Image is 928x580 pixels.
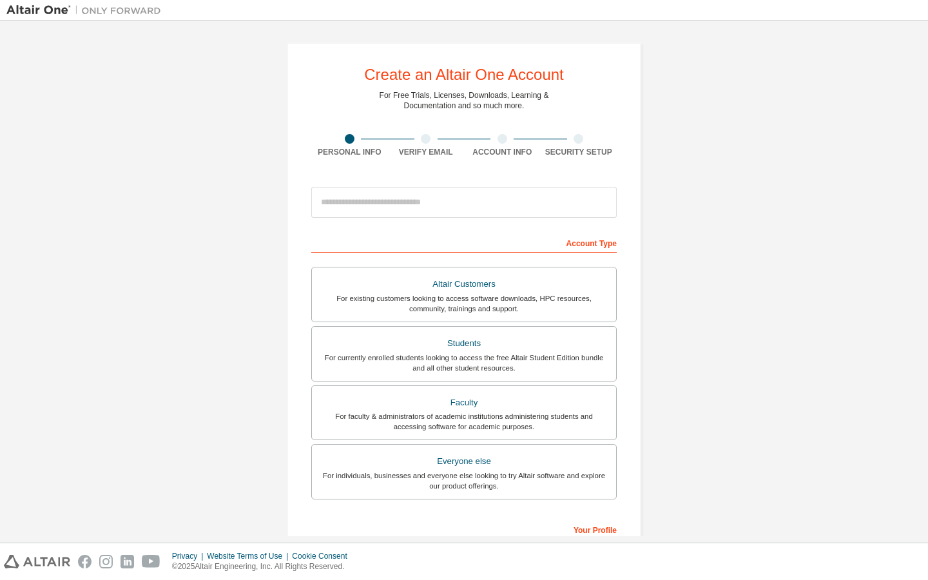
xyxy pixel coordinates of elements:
div: Website Terms of Use [207,551,292,561]
div: Everyone else [320,452,608,470]
img: facebook.svg [78,555,92,568]
div: For existing customers looking to access software downloads, HPC resources, community, trainings ... [320,293,608,314]
div: Verify Email [388,147,465,157]
div: Cookie Consent [292,551,354,561]
div: Students [320,334,608,353]
img: Altair One [6,4,168,17]
div: Account Type [311,232,617,253]
div: For Free Trials, Licenses, Downloads, Learning & Documentation and so much more. [380,90,549,111]
img: youtube.svg [142,555,160,568]
div: Security Setup [541,147,617,157]
div: Create an Altair One Account [364,67,564,82]
div: Privacy [172,551,207,561]
div: Your Profile [311,519,617,539]
div: Altair Customers [320,275,608,293]
div: For currently enrolled students looking to access the free Altair Student Edition bundle and all ... [320,353,608,373]
div: Account Info [464,147,541,157]
img: linkedin.svg [121,555,134,568]
div: For individuals, businesses and everyone else looking to try Altair software and explore our prod... [320,470,608,491]
div: For faculty & administrators of academic institutions administering students and accessing softwa... [320,411,608,432]
img: instagram.svg [99,555,113,568]
img: altair_logo.svg [4,555,70,568]
div: Faculty [320,394,608,412]
p: © 2025 Altair Engineering, Inc. All Rights Reserved. [172,561,355,572]
div: Personal Info [311,147,388,157]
